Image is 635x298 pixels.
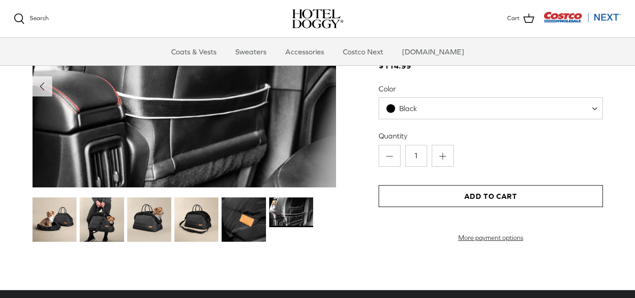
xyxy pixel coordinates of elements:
a: hoteldoggy.com hoteldoggycom [292,9,343,28]
span: Black [379,104,436,113]
a: Costco Next [335,38,391,65]
a: Sweaters [227,38,275,65]
img: Costco Next [543,11,621,23]
img: hoteldoggycom [292,9,343,28]
span: Black [399,104,417,112]
button: Add to Cart [379,185,603,207]
a: Search [14,13,49,24]
span: Cart [507,14,520,23]
a: Accessories [277,38,332,65]
span: Black [379,97,603,119]
a: More payment options [379,234,603,242]
label: Quantity [379,131,603,141]
span: Search [30,15,49,21]
input: Quantity [405,145,427,167]
a: [DOMAIN_NAME] [394,38,472,65]
label: Color [379,84,603,94]
a: Cart [507,13,534,25]
a: Coats & Vests [163,38,225,65]
a: Visit Costco Next [543,17,621,24]
button: Previous [32,76,52,96]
